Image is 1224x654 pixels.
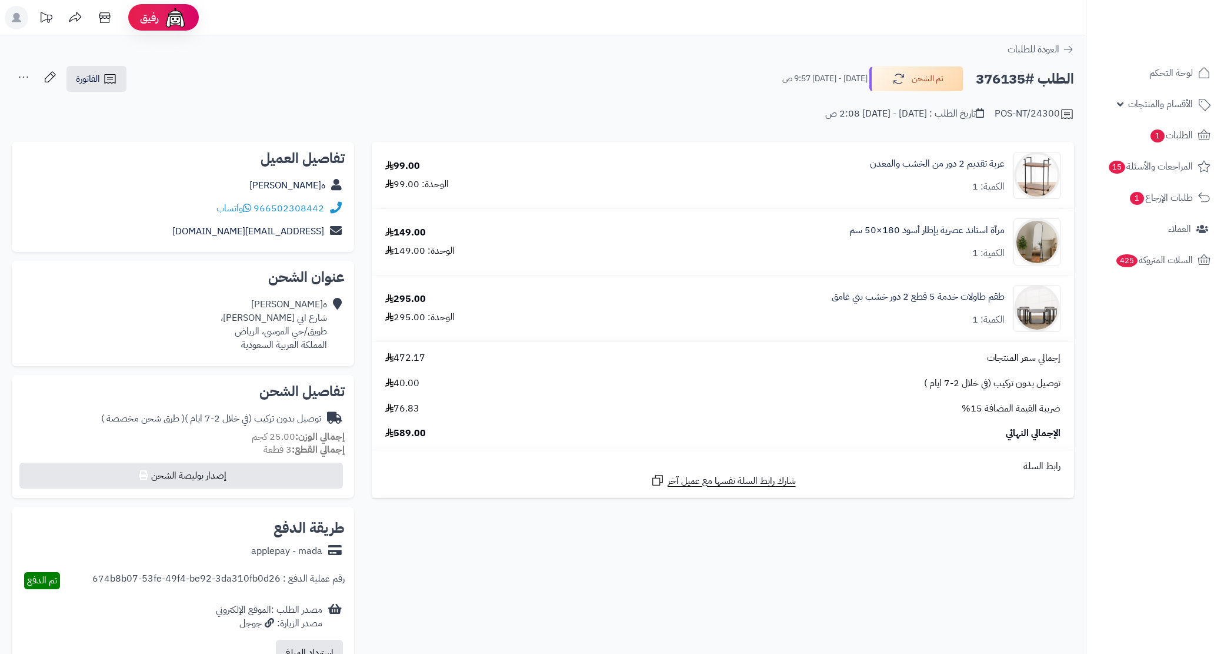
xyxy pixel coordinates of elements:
[1130,192,1144,205] span: 1
[385,402,419,416] span: 76.83
[1093,152,1217,181] a: المراجعات والأسئلة15
[292,443,345,457] strong: إجمالي القطع:
[76,72,100,86] span: الفاتورة
[252,430,345,444] small: 25.00 كجم
[385,293,426,306] div: 295.00
[1115,252,1193,268] span: السلات المتروكة
[385,311,455,324] div: الوحدة: 295.00
[1144,33,1213,58] img: logo-2.png
[668,474,796,488] span: شارك رابط السلة نفسها مع عميل آخر
[249,178,325,192] a: ه[PERSON_NAME]
[140,11,159,25] span: رفيق
[66,66,126,92] a: الفاتورة
[1008,42,1059,57] span: العودة للطلبات
[27,573,57,587] span: تم الدفع
[164,6,187,29] img: ai-face.png
[1006,427,1060,440] span: الإجمالي النهائي
[101,412,321,426] div: توصيل بدون تركيب (في خلال 2-7 ايام )
[101,411,185,426] span: ( طرق شحن مخصصة )
[1116,254,1138,267] span: 425
[216,201,251,215] a: واتساب
[782,73,868,85] small: [DATE] - [DATE] 9:57 ص
[849,224,1005,237] a: مرآة استاند عصرية بإطار أسود 180×50 سم
[376,460,1069,473] div: رابط السلة
[385,226,426,240] div: 149.00
[1150,130,1165,142] span: 1
[385,160,420,173] div: 99.00
[972,247,1005,260] div: الكمية: 1
[251,545,322,558] div: applepay - mada
[385,178,449,191] div: الوحدة: 99.00
[832,290,1005,304] a: طقم طاولات خدمة 5 قطع 2 دور خشب بني غامق
[962,402,1060,416] span: ضريبة القيمة المضافة 15%
[21,151,345,165] h2: تفاصيل العميل
[254,201,324,215] a: 966502308442
[972,313,1005,327] div: الكمية: 1
[870,157,1005,171] a: عربة تقديم 2 دور من الخشب والمعدن
[995,107,1074,121] div: POS-NT/24300
[221,298,327,351] div: ه[PERSON_NAME] شارع ابي [PERSON_NAME]، طويق/حي الموسى، الرياض المملكة العربية السعودية
[1093,59,1217,87] a: لوحة التحكم
[987,351,1060,365] span: إجمالي سعر المنتجات
[1093,246,1217,274] a: السلات المتروكة425
[825,107,984,121] div: تاريخ الطلب : [DATE] - [DATE] 2:08 ص
[924,377,1060,390] span: توصيل بدون تركيب (في خلال 2-7 ايام )
[976,67,1074,91] h2: الطلب #376135
[31,6,61,32] a: تحديثات المنصة
[92,572,345,589] div: رقم عملية الدفع : 674b8b07-53fe-49f4-be92-3da310fb0d26
[1008,42,1074,57] a: العودة للطلبات
[1093,121,1217,150] a: الطلبات1
[172,224,324,238] a: [EMAIL_ADDRESS][DOMAIN_NAME]
[972,180,1005,194] div: الكمية: 1
[21,384,345,399] h2: تفاصيل الشحن
[19,463,343,489] button: إصدار بوليصة الشحن
[1093,215,1217,243] a: العملاء
[1149,127,1193,144] span: الطلبات
[385,377,419,390] span: 40.00
[1093,184,1217,212] a: طلبات الإرجاع1
[216,603,322,630] div: مصدر الطلب :الموقع الإلكتروني
[651,473,796,488] a: شارك رابط السلة نفسها مع عميل آخر
[1014,152,1060,199] img: 1744450818-1-90x90.jpg
[1129,190,1193,206] span: طلبات الإرجاع
[869,67,963,91] button: تم الشحن
[21,270,345,284] h2: عنوان الشحن
[1108,158,1193,175] span: المراجعات والأسئلة
[385,351,425,365] span: 472.17
[264,443,345,457] small: 3 قطعة
[1149,65,1193,81] span: لوحة التحكم
[1014,218,1060,265] img: 1753865142-1-90x90.jpg
[1109,161,1125,174] span: 15
[1168,221,1191,237] span: العملاء
[274,521,345,535] h2: طريقة الدفع
[295,430,345,444] strong: إجمالي الوزن:
[1014,285,1060,332] img: 1754739259-1-90x90.jpg
[385,427,426,440] span: 589.00
[1128,96,1193,112] span: الأقسام والمنتجات
[216,617,322,630] div: مصدر الزيارة: جوجل
[385,244,455,258] div: الوحدة: 149.00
